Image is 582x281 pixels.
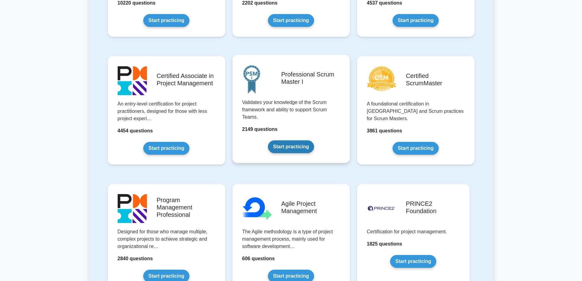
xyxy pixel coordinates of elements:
[143,142,189,155] a: Start practicing
[268,14,314,27] a: Start practicing
[390,255,436,268] a: Start practicing
[393,14,439,27] a: Start practicing
[268,140,314,153] a: Start practicing
[143,14,189,27] a: Start practicing
[393,142,439,155] a: Start practicing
